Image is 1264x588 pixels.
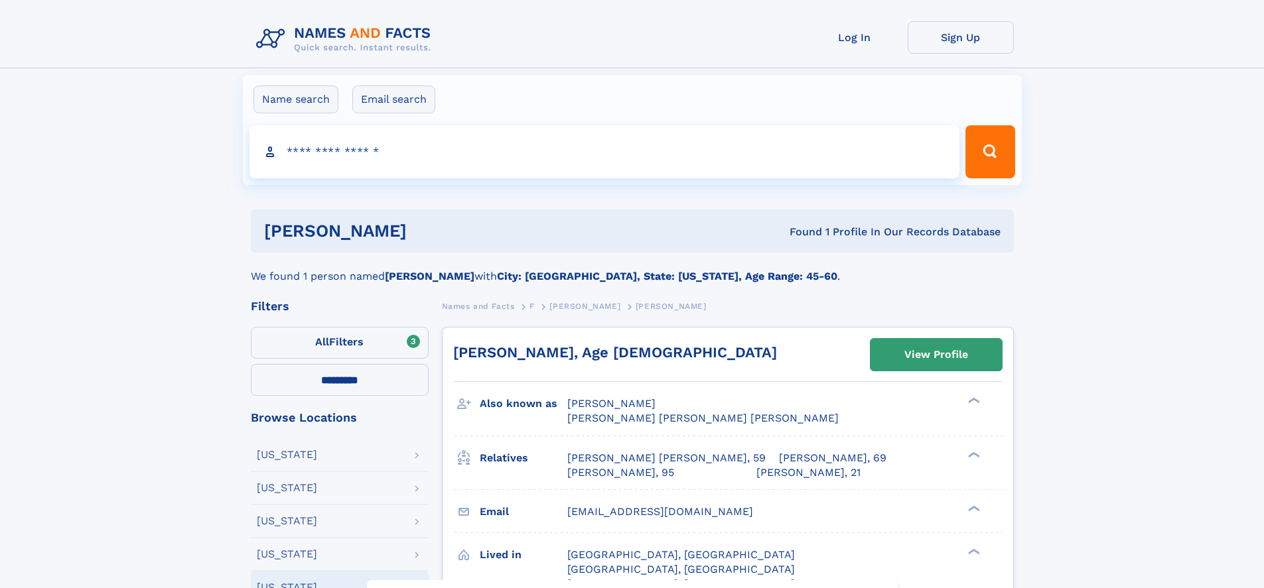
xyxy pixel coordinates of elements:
img: Logo Names and Facts [251,21,442,57]
div: ❯ [965,504,981,512]
label: Filters [251,327,429,359]
b: [PERSON_NAME] [385,270,474,282]
div: We found 1 person named with . [251,253,1014,284]
a: F [529,298,535,314]
div: ❯ [965,396,981,405]
span: F [529,302,535,311]
a: [PERSON_NAME] [PERSON_NAME], 59 [567,451,766,465]
span: All [315,335,329,348]
div: [US_STATE] [257,516,317,526]
div: [US_STATE] [257,549,317,559]
div: View Profile [904,339,968,370]
h3: Email [480,500,567,523]
a: [PERSON_NAME] [549,298,620,314]
label: Name search [253,86,338,113]
span: [GEOGRAPHIC_DATA], [GEOGRAPHIC_DATA] [567,548,795,561]
a: Names and Facts [442,298,515,314]
div: ❯ [965,547,981,556]
h1: [PERSON_NAME] [264,223,598,239]
span: [PERSON_NAME] [549,302,620,311]
h3: Also known as [480,392,567,415]
label: Email search [352,86,435,113]
span: [PERSON_NAME] [567,397,656,410]
b: City: [GEOGRAPHIC_DATA], State: [US_STATE], Age Range: 45-60 [497,270,837,282]
span: [GEOGRAPHIC_DATA], [GEOGRAPHIC_DATA] [567,563,795,575]
div: Found 1 Profile In Our Records Database [598,225,1001,239]
a: Sign Up [908,21,1014,54]
div: [US_STATE] [257,449,317,460]
span: [EMAIL_ADDRESS][DOMAIN_NAME] [567,505,753,518]
h3: Lived in [480,544,567,566]
a: View Profile [871,339,1002,371]
h3: Relatives [480,447,567,469]
button: Search Button [965,125,1015,178]
div: Filters [251,300,429,312]
input: search input [249,125,960,178]
div: ❯ [965,450,981,459]
a: [PERSON_NAME], 21 [756,465,861,480]
a: [PERSON_NAME], 69 [779,451,886,465]
div: [US_STATE] [257,483,317,493]
a: [PERSON_NAME], Age [DEMOGRAPHIC_DATA] [453,344,777,361]
a: Log In [802,21,908,54]
span: [PERSON_NAME] [PERSON_NAME] [PERSON_NAME] [567,412,839,424]
span: [PERSON_NAME] [636,302,707,311]
div: Browse Locations [251,412,429,424]
a: [PERSON_NAME], 95 [567,465,674,480]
